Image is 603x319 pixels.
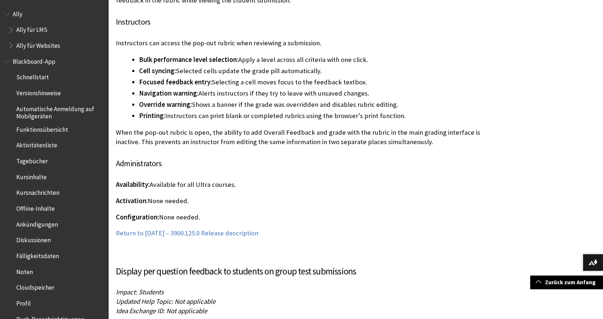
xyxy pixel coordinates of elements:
span: Ankündigungen [16,218,58,228]
span: Ally für Websites [16,39,60,49]
span: Aktivitätenliste [16,139,57,149]
span: Impact: Students [116,288,164,296]
span: Cloudspeicher [16,282,54,291]
span: Blackboard-App [13,55,55,65]
a: Return to [DATE] – 3900.125.0 Release description [116,229,258,238]
li: Alerts instructors if they try to leave with unsaved changes. [139,88,489,98]
span: Kursinhalte [16,171,47,181]
span: Offline-Inhalte [16,202,55,212]
span: Tagebücher [16,155,48,165]
span: Focused feedback entry: [139,78,212,86]
span: Bulk performance level selection: [139,55,238,64]
p: When the pop-out rubric is open, the ability to add Overall Feedback and grade with the rubric in... [116,128,489,147]
h3: Display per question feedback to students on group test submissions [116,265,489,278]
p: Available for all Ultra courses. [116,180,489,189]
span: Activation: [116,197,148,205]
span: Ally [13,8,22,18]
span: Schnellstart [16,71,49,81]
span: Configuration: [116,213,159,221]
span: Versionshinweise [16,87,61,97]
nav: Book outline for Anthology Ally Help [4,8,104,52]
span: Automatische Anmeldung auf Mobilgeräten [16,103,104,120]
span: Noten [16,266,33,276]
span: Funktionsübersicht [16,123,68,133]
span: Diskussionen [16,234,51,244]
span: Kursnachrichten [16,187,59,197]
h4: Administrators [116,158,489,169]
span: Navigation warning: [139,89,198,97]
p: None needed. [116,213,489,222]
span: Override warning: [139,100,192,109]
li: Instructors can print blank or completed rubrics using the browser’s print function. [139,111,489,121]
span: Ally für LMS [16,24,47,34]
span: Updated Help Topic: Not applicable [116,297,215,306]
span: Profil [16,297,31,307]
span: Printing: [139,112,165,120]
p: None needed. [116,196,489,206]
h4: Instructors [116,16,489,28]
li: Shows a banner if the grade was overridden and disables rubric editing. [139,100,489,110]
li: Selecting a cell moves focus to the feedback textbox. [139,77,489,87]
li: Apply a level across all criteria with one click. [139,55,489,65]
span: Availability: [116,180,150,189]
li: Selected cells update the grade pill automatically. [139,66,489,76]
span: Idea Exchange ID: Not applicable [116,307,207,315]
a: Zurück zum Anfang [530,276,603,289]
p: Instructors can access the pop-out rubric when reviewing a submission. [116,38,489,48]
span: Cell syncing: [139,67,176,75]
span: Fälligkeitsdaten [16,250,59,260]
